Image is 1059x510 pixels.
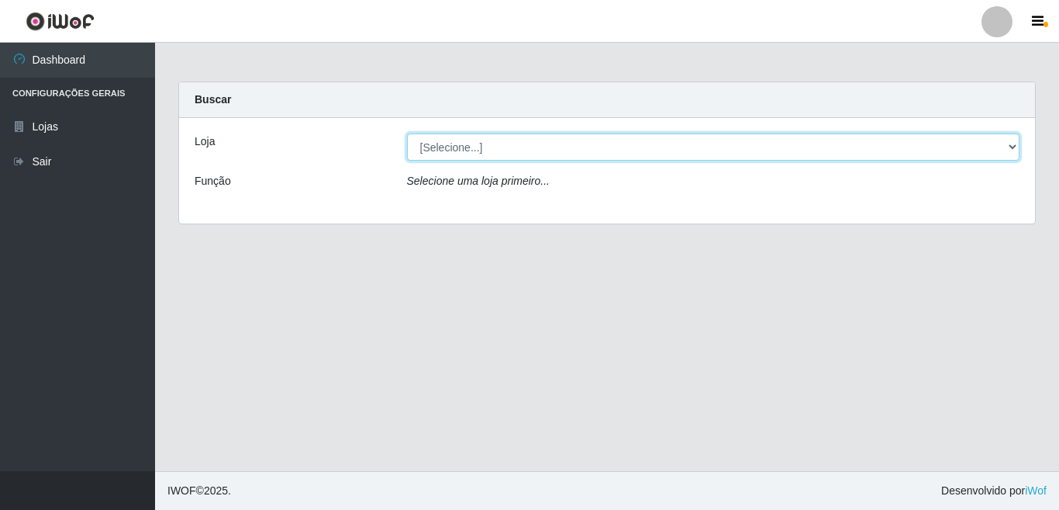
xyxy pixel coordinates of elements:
[941,483,1047,499] span: Desenvolvido por
[195,93,231,106] strong: Buscar
[167,483,231,499] span: © 2025 .
[26,12,95,31] img: CoreUI Logo
[167,484,196,497] span: IWOF
[407,175,550,187] i: Selecione uma loja primeiro...
[195,173,231,189] label: Função
[1025,484,1047,497] a: iWof
[195,134,215,150] label: Loja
